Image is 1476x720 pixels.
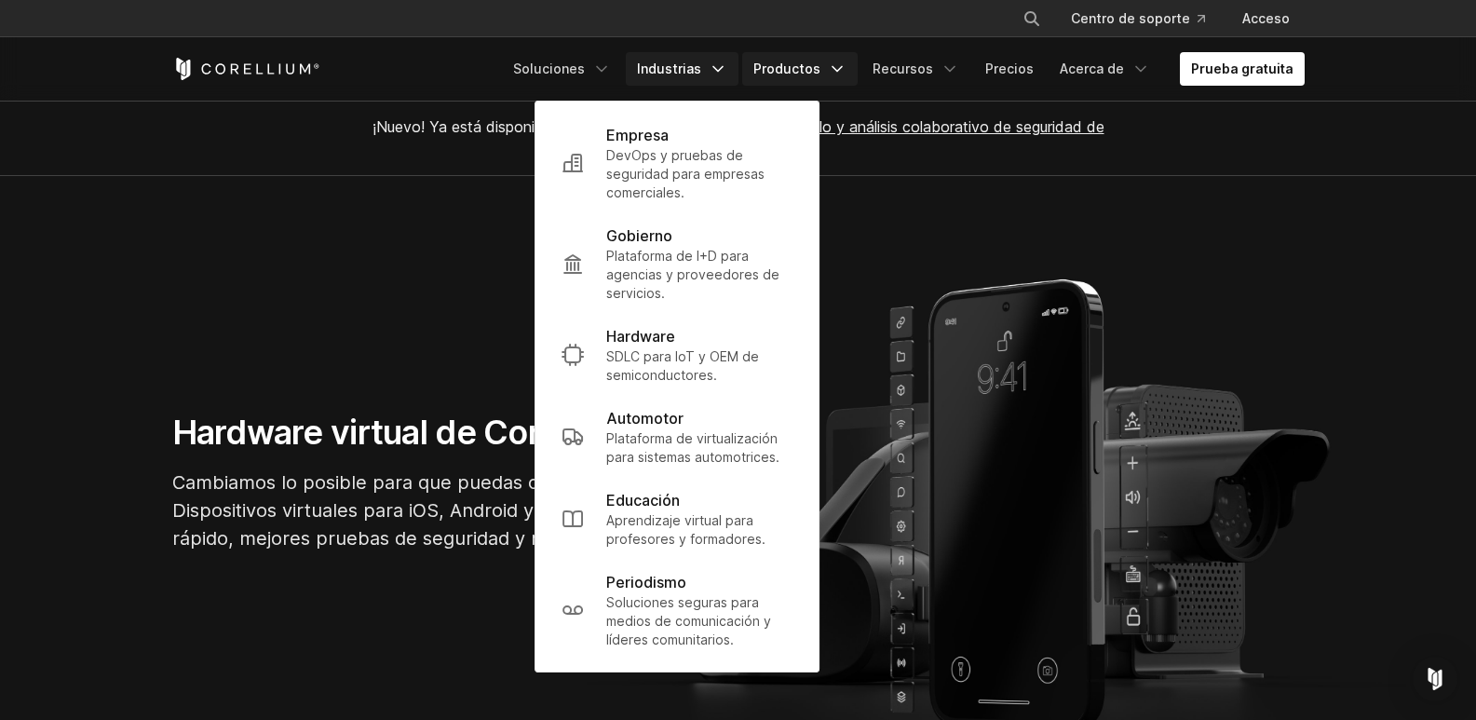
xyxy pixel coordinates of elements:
[1191,61,1293,76] font: Prueba gratuita
[547,396,807,478] a: Automotor Plataforma de virtualización para sistemas automotrices.
[1413,657,1457,701] div: Open Intercom Messenger
[606,348,759,383] font: SDLC para IoT y OEM de semiconductores.
[606,512,765,547] font: Aprendizaje virtual para profesores y formadores.
[606,126,669,144] font: Empresa
[372,117,757,136] font: ¡Nuevo! Ya está disponible la reseña del producto SANS
[606,573,686,591] font: Periodismo
[513,61,585,76] font: Soluciones
[547,213,807,314] a: Gobierno Plataforma de I+D para agencias y proveedores de servicios.
[172,471,719,550] font: Cambiamos lo posible para que puedas construir el futuro. Dispositivos virtuales para iOS, Androi...
[547,113,807,213] a: Empresa DevOps y pruebas de seguridad para empresas comerciales.
[606,147,765,200] font: DevOps y pruebas de seguridad para empresas comerciales.
[1242,10,1290,26] font: Acceso
[664,117,1104,158] a: "Desarrollo y análisis colaborativo de seguridad de aplicaciones móviles"
[1015,2,1049,35] button: Buscar
[1071,10,1190,26] font: Centro de soporte
[606,248,779,301] font: Plataforma de I+D para agencias y proveedores de servicios.
[547,560,807,660] a: Periodismo Soluciones seguras para medios de comunicación y líderes comunitarios.
[606,409,684,428] font: Automotor
[547,478,807,560] a: Educación Aprendizaje virtual para profesores y formadores.
[502,52,1305,86] div: Menú de navegación
[172,412,630,453] font: Hardware virtual de Corellium
[753,61,820,76] font: Productos
[606,430,779,465] font: Plataforma de virtualización para sistemas automotrices.
[1000,2,1305,35] div: Menú de navegación
[637,61,701,76] font: Industrias
[172,58,320,80] a: Página de inicio de Corellium
[985,61,1034,76] font: Precios
[606,594,771,647] font: Soluciones seguras para medios de comunicación y líderes comunitarios.
[606,226,672,245] font: Gobierno
[606,491,680,509] font: Educación
[1060,61,1124,76] font: Acerca de
[873,61,933,76] font: Recursos
[547,314,807,396] a: Hardware SDLC para IoT y OEM de semiconductores.
[606,327,675,346] font: Hardware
